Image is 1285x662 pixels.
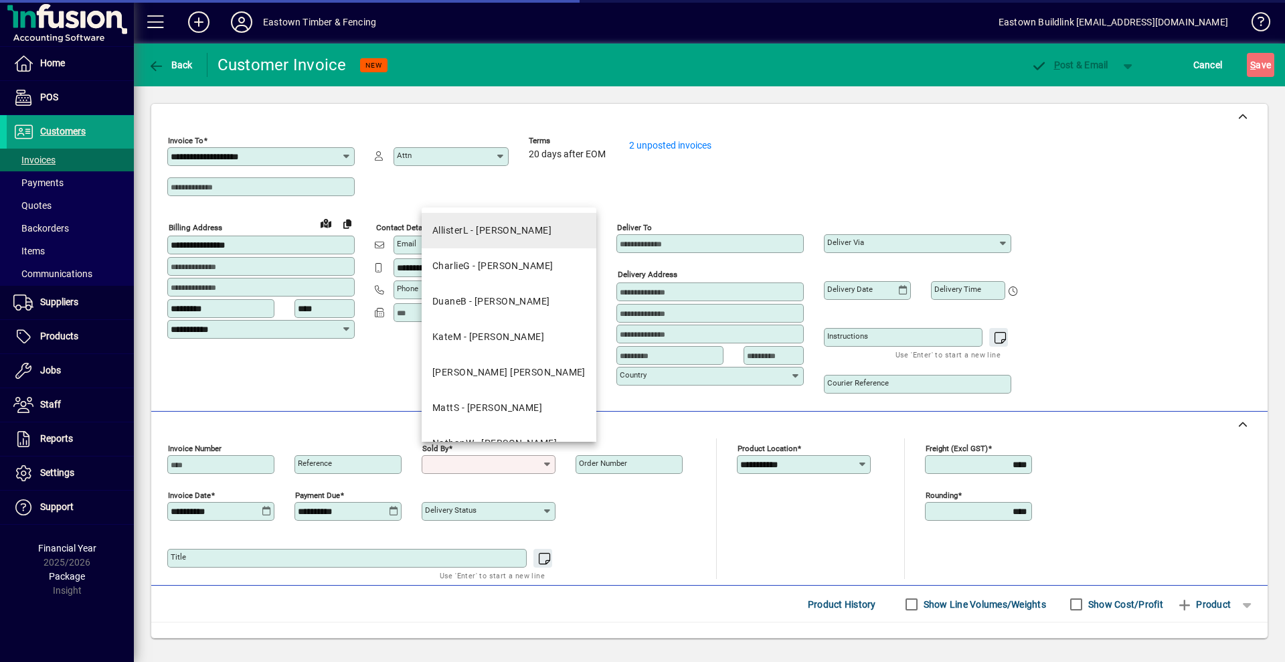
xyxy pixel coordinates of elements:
mat-label: Title [171,552,186,562]
mat-label: Email [397,239,416,248]
div: AllisterL - [PERSON_NAME] [432,224,551,238]
mat-option: NathanW - Nathan Woolley [422,426,596,461]
span: P [1054,60,1060,70]
mat-option: KiaraN - Kiara Neil [422,355,596,390]
mat-label: Instructions [827,331,868,341]
div: Customer Invoice [218,54,347,76]
span: Suppliers [40,297,78,307]
button: Post & Email [1024,53,1115,77]
button: Add [177,10,220,34]
mat-label: Phone [397,284,418,293]
span: Products [40,331,78,341]
a: Backorders [7,217,134,240]
a: Jobs [7,354,134,388]
span: Terms [529,137,609,145]
span: Product History [808,594,876,615]
div: Eastown Buildlink [EMAIL_ADDRESS][DOMAIN_NAME] [999,11,1228,33]
mat-option: MattS - Matt Smith [422,390,596,426]
mat-label: Delivery status [425,505,477,515]
span: ave [1250,54,1271,76]
a: Products [7,320,134,353]
span: Reports [40,433,73,444]
button: Product History [802,592,881,616]
span: POS [40,92,58,102]
span: 20 days after EOM [529,149,606,160]
mat-label: Sold by [422,444,448,453]
button: Product [1170,592,1237,616]
button: Back [145,53,196,77]
span: Invoices [13,155,56,165]
mat-label: Deliver To [617,223,652,232]
mat-label: Delivery time [934,284,981,294]
span: Jobs [40,365,61,376]
mat-label: Freight (excl GST) [926,444,988,453]
mat-option: KateM - Kate Mallett [422,319,596,355]
mat-option: DuaneB - Duane Bovey [422,284,596,319]
a: Reports [7,422,134,456]
span: Staff [40,399,61,410]
div: [PERSON_NAME] [PERSON_NAME] [432,365,586,380]
span: Payments [13,177,64,188]
span: Items [13,246,45,256]
span: Product [1177,594,1231,615]
span: Communications [13,268,92,279]
a: POS [7,81,134,114]
button: Profile [220,10,263,34]
a: Suppliers [7,286,134,319]
div: DuaneB - [PERSON_NAME] [432,295,550,309]
div: MattS - [PERSON_NAME] [432,401,542,415]
span: ost & Email [1031,60,1108,70]
mat-label: Country [620,370,647,380]
a: Home [7,47,134,80]
span: Financial Year [38,543,96,554]
span: S [1250,60,1256,70]
mat-label: Invoice date [168,491,211,500]
mat-label: Courier Reference [827,378,889,388]
mat-label: Invoice number [168,444,222,453]
a: Staff [7,388,134,422]
span: Support [40,501,74,512]
button: Cancel [1190,53,1226,77]
mat-option: AllisterL - Allister Lawrence [422,213,596,248]
span: Back [148,60,193,70]
mat-hint: Use 'Enter' to start a new line [440,568,545,583]
span: Settings [40,467,74,478]
a: View on map [315,212,337,234]
mat-label: Attn [397,151,412,160]
a: Settings [7,457,134,490]
mat-label: Deliver via [827,238,864,247]
mat-label: Invoice To [168,136,203,145]
a: 2 unposted invoices [629,140,711,151]
a: Payments [7,171,134,194]
a: Support [7,491,134,524]
button: Copy to Delivery address [337,213,358,234]
button: Save [1247,53,1274,77]
span: Home [40,58,65,68]
div: KateM - [PERSON_NAME] [432,330,544,344]
a: Invoices [7,149,134,171]
mat-label: Payment due [295,491,340,500]
label: Show Line Volumes/Weights [921,598,1046,611]
a: Quotes [7,194,134,217]
span: Cancel [1193,54,1223,76]
span: Backorders [13,223,69,234]
span: Customers [40,126,86,137]
app-page-header-button: Back [134,53,207,77]
span: Quotes [13,200,52,211]
a: Items [7,240,134,262]
span: Package [49,571,85,582]
mat-label: Order number [579,459,627,468]
span: NEW [365,61,382,70]
label: Show Cost/Profit [1086,598,1163,611]
mat-option: CharlieG - Charlie Gourlay [422,248,596,284]
mat-label: Delivery date [827,284,873,294]
mat-label: Reference [298,459,332,468]
a: Knowledge Base [1241,3,1268,46]
mat-label: Rounding [926,491,958,500]
mat-hint: Use 'Enter' to start a new line [895,347,1001,362]
a: Communications [7,262,134,285]
div: NathanW - [PERSON_NAME] [432,436,557,450]
mat-label: Product location [738,444,797,453]
div: Eastown Timber & Fencing [263,11,376,33]
div: CharlieG - [PERSON_NAME] [432,259,553,273]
